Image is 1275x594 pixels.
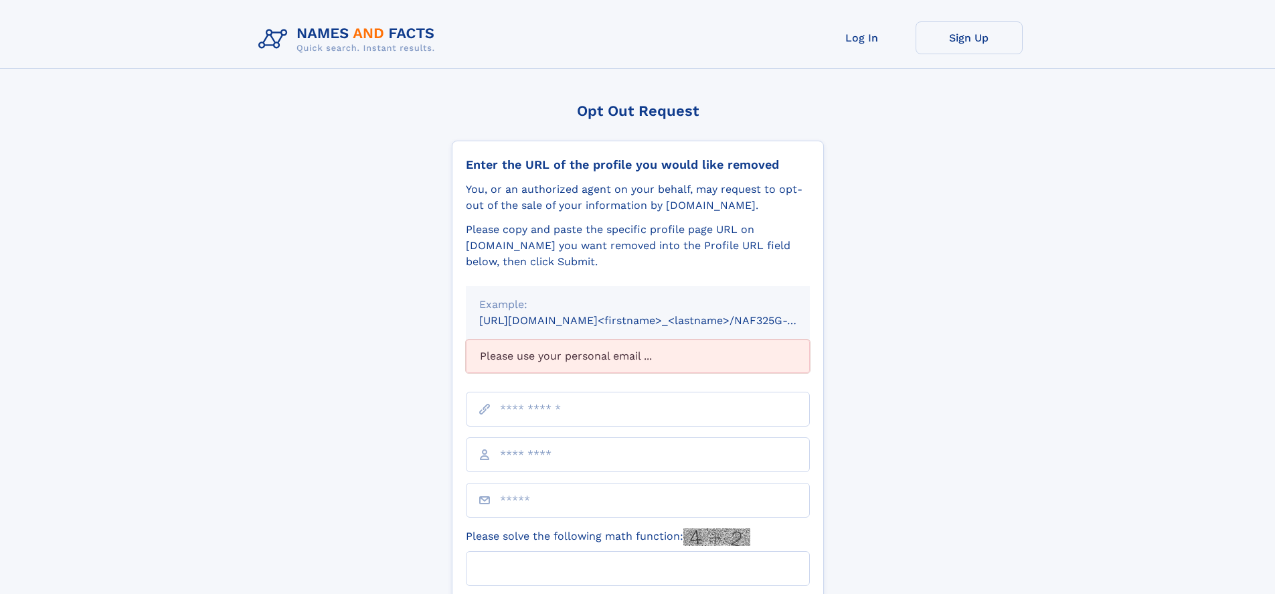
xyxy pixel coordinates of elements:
img: Logo Names and Facts [253,21,446,58]
div: Example: [479,297,796,313]
div: Enter the URL of the profile you would like removed [466,157,810,172]
a: Sign Up [916,21,1023,54]
a: Log In [809,21,916,54]
div: Opt Out Request [452,102,824,119]
div: You, or an authorized agent on your behalf, may request to opt-out of the sale of your informatio... [466,181,810,214]
div: Please copy and paste the specific profile page URL on [DOMAIN_NAME] you want removed into the Pr... [466,222,810,270]
small: [URL][DOMAIN_NAME]<firstname>_<lastname>/NAF325G-xxxxxxxx [479,314,835,327]
div: Please use your personal email ... [466,340,810,373]
label: Please solve the following math function: [466,528,750,546]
